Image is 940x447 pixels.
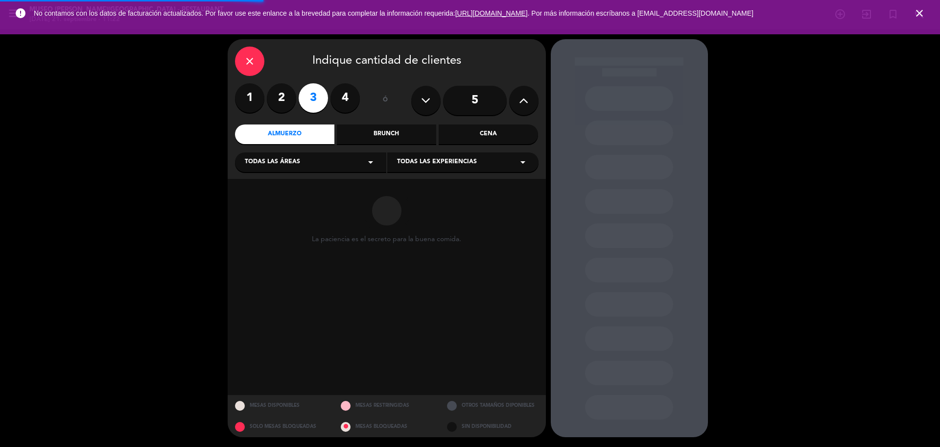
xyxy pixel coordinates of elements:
[235,47,539,76] div: Indique cantidad de clientes
[228,395,334,416] div: MESAS DISPONIBLES
[914,7,925,19] i: close
[228,416,334,437] div: SOLO MESAS BLOQUEADAS
[34,9,753,17] span: No contamos con los datos de facturación actualizados. Por favor use este enlance a la brevedad p...
[337,124,436,144] div: Brunch
[440,416,546,437] div: SIN DISPONIBILIDAD
[312,235,461,244] div: La paciencia es el secreto para la buena comida.
[370,83,401,118] div: ó
[235,83,264,113] label: 1
[15,7,26,19] i: error
[299,83,328,113] label: 3
[333,416,440,437] div: MESAS BLOQUEADAS
[528,9,753,17] a: . Por más información escríbanos a [EMAIL_ADDRESS][DOMAIN_NAME]
[440,395,546,416] div: OTROS TAMAÑOS DIPONIBLES
[455,9,528,17] a: [URL][DOMAIN_NAME]
[439,124,538,144] div: Cena
[330,83,360,113] label: 4
[365,156,376,168] i: arrow_drop_down
[244,55,256,67] i: close
[333,395,440,416] div: MESAS RESTRINGIDAS
[235,124,334,144] div: Almuerzo
[517,156,529,168] i: arrow_drop_down
[397,157,477,167] span: Todas las experiencias
[245,157,300,167] span: Todas las áreas
[267,83,296,113] label: 2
